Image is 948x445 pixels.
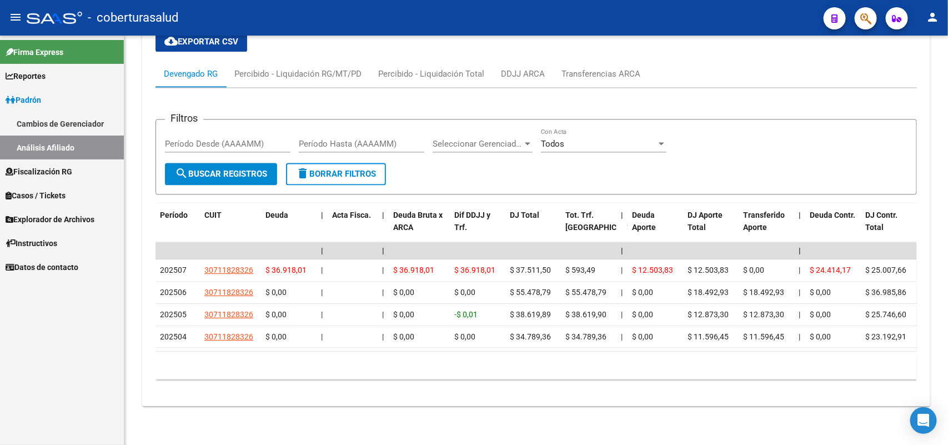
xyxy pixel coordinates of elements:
datatable-header-cell: | [317,203,328,252]
span: | [382,332,384,341]
span: $ 25.746,60 [865,310,906,319]
span: $ 38.619,90 [565,310,606,319]
span: 30711828326 [204,310,253,319]
datatable-header-cell: | [378,203,389,252]
span: Transferido Aporte [743,211,785,232]
mat-icon: search [175,167,188,180]
span: | [799,246,801,255]
span: $ 593,49 [565,266,595,274]
span: $ 0,00 [810,332,831,341]
span: $ 12.873,30 [688,310,729,319]
datatable-header-cell: Dif DDJJ y Trf. [450,203,505,252]
span: 30711828326 [204,332,253,341]
span: | [799,310,800,319]
span: $ 0,00 [632,288,653,297]
span: $ 0,00 [393,310,414,319]
datatable-header-cell: Acta Fisca. [328,203,378,252]
mat-icon: delete [296,167,309,180]
span: CUIT [204,211,222,219]
span: $ 0,00 [810,288,831,297]
datatable-header-cell: Deuda Bruta x ARCA [389,203,450,252]
span: Borrar Filtros [296,169,376,179]
span: $ 0,00 [743,266,764,274]
span: | [799,288,800,297]
span: $ 0,00 [454,288,475,297]
span: Buscar Registros [175,169,267,179]
span: Todos [541,139,564,149]
span: Deuda Aporte [632,211,656,232]
span: $ 0,00 [632,310,653,319]
span: | [321,310,323,319]
span: $ 0,00 [265,288,287,297]
span: $ 18.492,93 [743,288,784,297]
span: | [321,246,323,255]
span: | [621,211,623,219]
span: | [621,332,623,341]
span: Deuda Contr. [810,211,855,219]
datatable-header-cell: Transferido Aporte [739,203,794,252]
datatable-header-cell: DJ Total [505,203,561,252]
div: Open Intercom Messenger [910,407,937,434]
datatable-header-cell: Período [156,203,200,252]
span: $ 12.873,30 [743,310,784,319]
span: $ 0,00 [393,332,414,341]
span: Explorador de Archivos [6,213,94,226]
span: Seleccionar Gerenciador [433,139,523,149]
span: $ 55.478,79 [510,288,551,297]
datatable-header-cell: Deuda Aporte [628,203,683,252]
span: | [382,246,384,255]
span: $ 25.007,66 [865,266,906,274]
span: 30711828326 [204,266,253,274]
span: | [382,310,384,319]
span: | [621,288,623,297]
div: DDJJ ARCA [501,68,545,80]
span: Deuda [265,211,288,219]
span: $ 23.192,91 [865,332,906,341]
datatable-header-cell: Deuda Contr. [805,203,861,252]
span: $ 0,00 [454,332,475,341]
span: 202507 [160,266,187,274]
span: $ 37.511,50 [510,266,551,274]
span: Fiscalización RG [6,166,72,178]
datatable-header-cell: | [616,203,628,252]
span: | [321,288,323,297]
span: $ 36.918,01 [393,266,434,274]
mat-icon: menu [9,11,22,24]
span: $ 36.918,01 [454,266,495,274]
span: Acta Fisca. [332,211,371,219]
span: $ 34.789,36 [510,332,551,341]
span: $ 34.789,36 [565,332,606,341]
div: Percibido - Liquidación Total [378,68,484,80]
span: $ 38.619,89 [510,310,551,319]
span: $ 12.503,83 [632,266,673,274]
span: $ 0,00 [810,310,831,319]
span: Firma Express [6,46,63,58]
span: DJ Contr. Total [865,211,897,232]
span: $ 0,00 [265,332,287,341]
span: $ 12.503,83 [688,266,729,274]
mat-icon: cloud_download [164,34,178,48]
span: | [621,310,623,319]
button: Exportar CSV [156,32,247,52]
mat-icon: person [926,11,939,24]
span: 30711828326 [204,288,253,297]
span: $ 11.596,45 [688,332,729,341]
span: | [621,266,623,274]
datatable-header-cell: Tot. Trf. Bruto [561,203,616,252]
span: | [382,266,384,274]
span: Reportes [6,70,46,82]
span: Datos de contacto [6,261,78,273]
span: | [382,288,384,297]
button: Borrar Filtros [286,163,386,185]
span: Deuda Bruta x ARCA [393,211,443,232]
span: 202506 [160,288,187,297]
span: $ 11.596,45 [743,332,784,341]
span: | [321,211,323,219]
span: | [621,246,623,255]
span: $ 18.492,93 [688,288,729,297]
span: $ 0,00 [265,310,287,319]
span: | [321,332,323,341]
span: - coberturasalud [88,6,178,30]
span: DJ Total [510,211,539,219]
span: 202505 [160,310,187,319]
